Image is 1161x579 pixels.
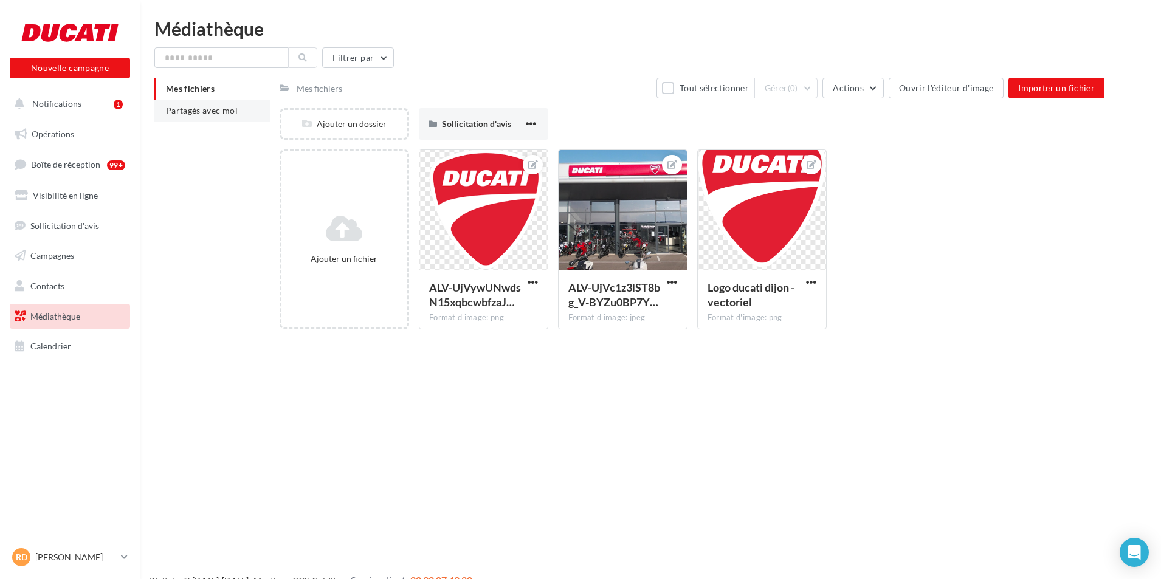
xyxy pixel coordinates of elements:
[7,91,128,117] button: Notifications 1
[114,100,123,109] div: 1
[754,78,818,98] button: Gérer(0)
[16,551,27,563] span: RD
[822,78,883,98] button: Actions
[1120,538,1149,567] div: Open Intercom Messenger
[10,58,130,78] button: Nouvelle campagne
[30,250,74,261] span: Campagnes
[442,118,511,129] span: Sollicitation d'avis
[568,312,677,323] div: Format d'image: jpeg
[322,47,394,68] button: Filtrer par
[154,19,1146,38] div: Médiathèque
[788,83,798,93] span: (0)
[31,159,100,170] span: Boîte de réception
[708,281,794,309] span: Logo ducati dijon - vectoriel
[10,546,130,569] a: RD [PERSON_NAME]
[833,83,863,93] span: Actions
[297,83,342,95] div: Mes fichiers
[7,334,133,359] a: Calendrier
[429,312,538,323] div: Format d'image: png
[286,253,402,265] div: Ajouter un fichier
[30,341,71,351] span: Calendrier
[7,304,133,329] a: Médiathèque
[1018,83,1095,93] span: Importer un fichier
[889,78,1004,98] button: Ouvrir l'éditeur d'image
[568,281,660,309] span: ALV-UjVc1z3lST8bg_V-BYZu0BP7YBjA6amw0Hrzev3eui-K2e-KHKaA
[7,151,133,177] a: Boîte de réception99+
[166,83,215,94] span: Mes fichiers
[32,98,81,109] span: Notifications
[33,190,98,200] span: Visibilité en ligne
[7,183,133,208] a: Visibilité en ligne
[708,312,816,323] div: Format d'image: png
[7,243,133,269] a: Campagnes
[166,105,238,115] span: Partagés avec moi
[30,311,80,321] span: Médiathèque
[7,213,133,239] a: Sollicitation d'avis
[656,78,754,98] button: Tout sélectionner
[35,551,116,563] p: [PERSON_NAME]
[429,281,521,309] span: ALV-UjVywUNwdsN15xqbcwbfzaJOOm38Ob_QoU7P2XP0XiGp8TSAIQ4a
[281,118,407,130] div: Ajouter un dossier
[32,129,74,139] span: Opérations
[7,273,133,299] a: Contacts
[7,122,133,147] a: Opérations
[1008,78,1104,98] button: Importer un fichier
[30,220,99,230] span: Sollicitation d'avis
[107,160,125,170] div: 99+
[30,281,64,291] span: Contacts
